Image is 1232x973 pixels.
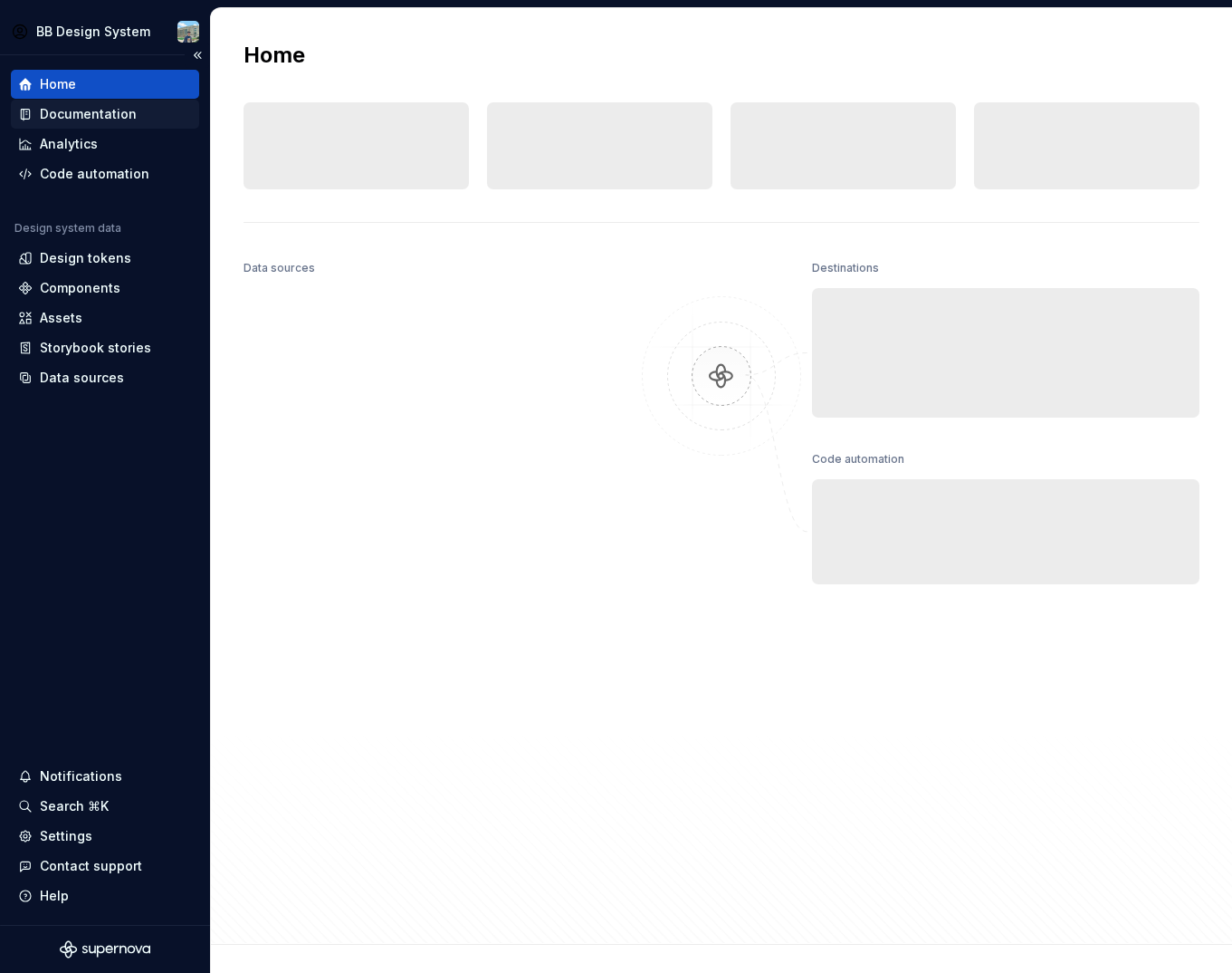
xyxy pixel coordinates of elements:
[40,279,120,297] div: Components
[40,75,76,93] div: Home
[40,339,151,357] div: Storybook stories
[11,70,199,99] a: Home
[40,165,149,183] div: Code automation
[11,130,199,159] a: Analytics
[40,887,69,905] div: Help
[11,159,199,188] a: Code automation
[812,255,879,281] div: Destinations
[812,447,904,472] div: Code automation
[40,797,109,815] div: Search ⌘K
[40,249,131,267] div: Design tokens
[11,100,199,129] a: Documentation
[40,767,122,785] div: Notifications
[40,369,124,387] div: Data sources
[244,41,305,70] h2: Home
[11,822,199,851] a: Settings
[40,105,137,123] div: Documentation
[40,309,82,327] div: Assets
[11,244,199,273] a: Design tokens
[40,135,98,153] div: Analytics
[11,363,199,392] a: Data sources
[40,857,142,875] div: Contact support
[40,827,92,845] div: Settings
[11,852,199,881] button: Contact support
[4,12,206,51] button: BB Design SystemSergio
[244,255,315,281] div: Data sources
[14,221,121,236] div: Design system data
[11,274,199,303] a: Components
[36,23,150,41] div: BB Design System
[185,43,210,68] button: Collapse sidebar
[60,940,150,959] svg: Supernova Logo
[11,792,199,821] button: Search ⌘K
[11,762,199,791] button: Notifications
[11,333,199,362] a: Storybook stories
[11,881,199,910] button: Help
[177,21,199,43] img: Sergio
[11,303,199,332] a: Assets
